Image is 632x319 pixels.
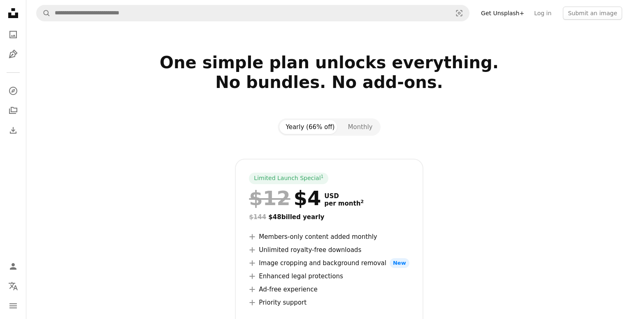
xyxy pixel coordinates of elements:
[63,53,596,112] h2: One simple plan unlocks everything. No bundles. No add-ons.
[5,5,21,23] a: Home — Unsplash
[249,173,328,184] div: Limited Launch Special
[5,298,21,314] button: Menu
[5,83,21,99] a: Explore
[249,245,409,255] li: Unlimited royalty-free downloads
[390,258,409,268] span: New
[5,122,21,139] a: Download History
[36,5,469,21] form: Find visuals sitewide
[249,284,409,294] li: Ad-free experience
[249,232,409,242] li: Members-only content added monthly
[249,187,290,209] span: $12
[324,200,364,207] span: per month
[563,7,622,20] button: Submit an image
[5,46,21,62] a: Illustrations
[449,5,469,21] button: Visual search
[5,258,21,275] a: Log in / Sign up
[37,5,51,21] button: Search Unsplash
[249,258,409,268] li: Image cropping and background removal
[359,200,365,207] a: 2
[360,199,364,204] sup: 2
[319,174,325,183] a: 1
[5,26,21,43] a: Photos
[476,7,529,20] a: Get Unsplash+
[324,192,364,200] span: USD
[249,187,321,209] div: $4
[249,271,409,281] li: Enhanced legal protections
[321,174,324,179] sup: 1
[279,120,342,134] button: Yearly (66% off)
[5,102,21,119] a: Collections
[341,120,379,134] button: Monthly
[249,298,409,307] li: Priority support
[249,212,409,222] div: $48 billed yearly
[5,278,21,294] button: Language
[529,7,556,20] a: Log in
[249,213,266,221] span: $144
